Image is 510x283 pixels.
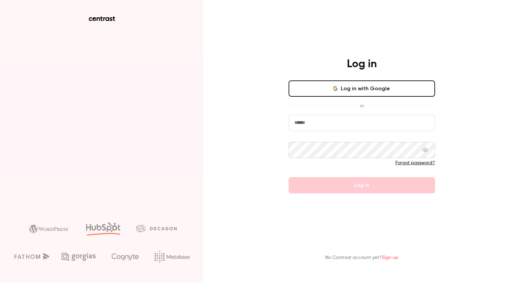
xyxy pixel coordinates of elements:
[382,255,398,260] a: Sign up
[325,254,398,261] p: No Contrast account yet?
[289,80,435,97] button: Log in with Google
[395,161,435,165] a: Forgot password?
[347,57,377,71] h4: Log in
[136,225,177,232] img: decagon
[356,102,368,109] span: or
